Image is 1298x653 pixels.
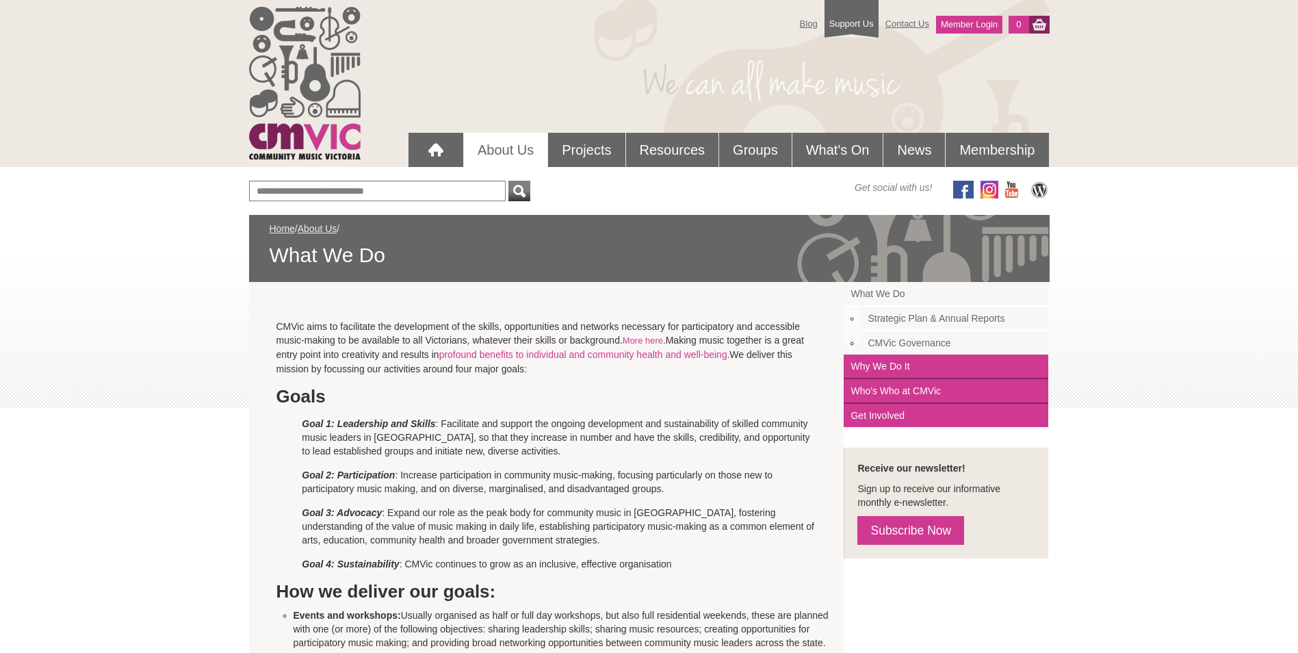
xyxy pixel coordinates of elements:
p: : Expand our role as the peak body for community music in [GEOGRAPHIC_DATA], fostering understand... [302,506,816,547]
a: Projects [548,133,625,167]
a: profound benefits to individual and community health and well-being [439,349,727,360]
a: Home [270,223,295,234]
a: More here [623,335,663,346]
a: About Us [464,133,547,167]
strong: Receive our newsletter! [857,463,965,474]
a: Membership [946,133,1048,167]
a: Why We Do It [844,355,1048,379]
h2: How we deliver our goals: [276,581,817,602]
strong: Events and workshops: [294,610,401,621]
p: Sign up to receive our informative monthly e-newsletter. [857,482,1035,509]
a: About Us [298,223,337,234]
p: : CMVic continues to grow as an inclusive, effective organisation [302,557,816,571]
a: Groups [719,133,792,167]
img: cmvic_logo.png [249,7,361,159]
p: : Increase participation in community music-making, focusing particularly on those new to partici... [302,468,816,496]
a: What's On [792,133,883,167]
a: News [883,133,945,167]
a: Contact Us [879,12,936,36]
em: Goal 2: Participation [302,470,395,481]
div: / / [270,222,1029,268]
li: Usually organised as half or full day workshops, but also full residential weekends, these are pl... [294,609,834,650]
span: Get social with us! [855,181,933,194]
p: : Facilitate and support the ongoing development and sustainability of skilled community music le... [302,417,816,458]
img: CMVic Blog [1029,181,1050,199]
span: . [663,335,666,346]
span: What We Do [270,242,1029,268]
a: Member Login [936,16,1002,34]
a: Who's Who at CMVic [844,379,1048,404]
em: Goal 1: Leadership and Skills [302,418,435,429]
a: Blog [793,12,825,36]
em: Goal 4: Sustainability [302,559,399,569]
a: What We Do [844,282,1048,307]
p: CMVic aims to facilitate the development of the skills, opportunities and networks necessary for ... [276,320,817,376]
em: Goal 3: Advocacy [302,507,382,518]
a: Subscribe Now [857,516,964,545]
a: Resources [626,133,719,167]
img: icon-instagram.png [981,181,998,199]
a: Get Involved [844,404,1048,427]
a: Strategic Plan & Annual Reports [861,307,1048,331]
span: . [727,350,730,360]
a: CMVic Governance [861,331,1048,355]
a: 0 [1009,16,1028,34]
h2: Goals [276,386,817,407]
